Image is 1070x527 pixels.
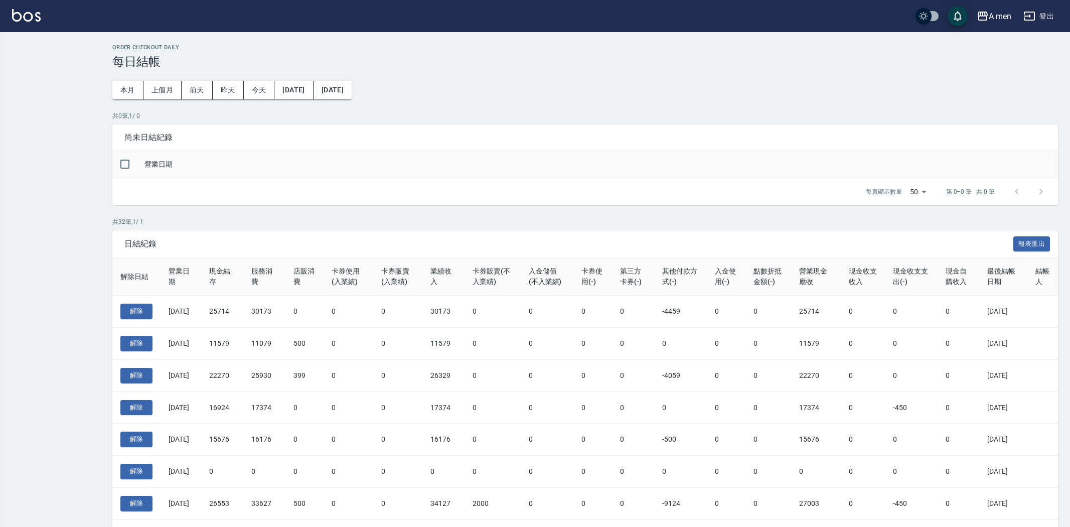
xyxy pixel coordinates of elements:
td: 0 [521,391,574,424]
td: [DATE] [161,391,201,424]
td: -9124 [654,487,707,519]
td: 0 [707,359,745,391]
td: 0 [324,391,373,424]
td: 15676 [791,424,841,456]
td: [DATE] [979,328,1027,360]
td: 0 [707,487,745,519]
button: 上個月 [143,81,182,99]
td: 0 [885,359,938,391]
td: 16924 [201,391,243,424]
td: 0 [373,487,422,519]
td: 0 [324,424,373,456]
td: 0 [373,391,422,424]
th: 營業現金應收 [791,258,841,296]
div: A men [989,10,1011,23]
th: 店販消費 [285,258,324,296]
td: 0 [324,359,373,391]
td: 0 [521,456,574,488]
td: 0 [612,359,654,391]
button: 昨天 [213,81,244,99]
th: 現金收支收入 [841,258,885,296]
button: 解除 [120,336,152,351]
h3: 每日結帳 [112,55,1058,69]
td: 0 [521,359,574,391]
span: 尚未日結紀錄 [124,133,1046,143]
td: 26553 [201,487,243,519]
th: 營業日期 [161,258,201,296]
th: 結帳人 [1027,258,1058,296]
td: 0 [841,487,885,519]
td: -450 [885,487,938,519]
td: 0 [243,456,285,488]
td: [DATE] [979,296,1027,328]
td: 0 [201,456,243,488]
td: 0 [707,456,745,488]
td: 0 [324,487,373,519]
td: 0 [654,391,707,424]
button: [DATE] [314,81,352,99]
button: 解除 [120,400,152,416]
td: 17374 [791,391,841,424]
td: 0 [373,424,422,456]
td: 0 [612,391,654,424]
td: 0 [373,328,422,360]
td: 0 [373,296,422,328]
td: 0 [465,328,521,360]
th: 點數折抵金額(-) [745,258,792,296]
td: 0 [612,296,654,328]
td: 0 [465,391,521,424]
td: 0 [612,424,654,456]
p: 共 0 筆, 1 / 0 [112,111,1058,120]
td: [DATE] [979,456,1027,488]
td: 17374 [422,391,465,424]
td: 0 [707,328,745,360]
button: 解除 [120,496,152,511]
td: 22270 [201,359,243,391]
img: Logo [12,9,41,22]
td: 0 [285,296,324,328]
p: 共 32 筆, 1 / 1 [112,217,1058,226]
td: 0 [745,456,792,488]
td: 0 [573,456,612,488]
button: 本月 [112,81,143,99]
td: 0 [791,456,841,488]
th: 入金使用(-) [707,258,745,296]
td: 0 [465,424,521,456]
td: 0 [521,328,574,360]
td: 0 [707,296,745,328]
td: 0 [707,391,745,424]
td: 0 [885,424,938,456]
td: 0 [573,424,612,456]
td: 26329 [422,359,465,391]
th: 卡券使用(入業績) [324,258,373,296]
button: A men [973,6,1015,27]
th: 卡券使用(-) [573,258,612,296]
div: 50 [906,178,930,205]
td: 11079 [243,328,285,360]
td: 27003 [791,487,841,519]
button: 解除 [120,464,152,479]
a: 報表匯出 [1013,238,1050,248]
td: [DATE] [979,391,1027,424]
th: 卡券販賣(入業績) [373,258,422,296]
td: 0 [654,328,707,360]
td: 399 [285,359,324,391]
th: 解除日結 [112,258,161,296]
td: 0 [612,328,654,360]
td: 25714 [791,296,841,328]
td: 0 [324,296,373,328]
td: [DATE] [161,359,201,391]
td: [DATE] [161,296,201,328]
td: 500 [285,487,324,519]
td: 0 [938,391,979,424]
td: 15676 [201,424,243,456]
td: 0 [745,328,792,360]
td: 33627 [243,487,285,519]
button: 解除 [120,304,152,319]
td: 0 [841,456,885,488]
td: 0 [938,456,979,488]
button: 今天 [244,81,275,99]
td: 0 [841,391,885,424]
th: 業績收入 [422,258,465,296]
td: 0 [938,359,979,391]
